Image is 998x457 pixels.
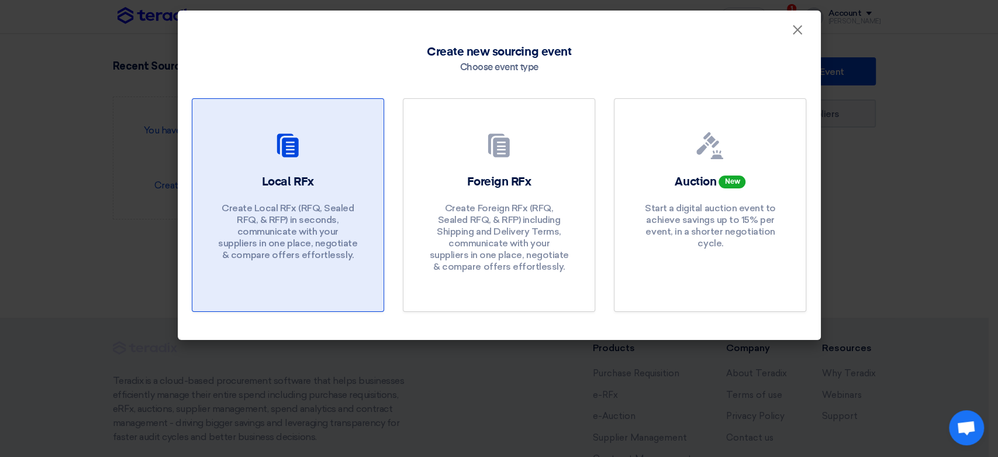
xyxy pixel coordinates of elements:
h2: Foreign RFx [467,174,531,190]
div: Choose event type [460,61,538,75]
span: Auction [675,176,716,188]
a: Auction New Start a digital auction event to achieve savings up to 15% per event, in a shorter ne... [614,98,806,312]
div: Open chat [949,410,984,445]
p: Start a digital auction event to achieve savings up to 15% per event, in a shorter negotiation cy... [640,202,781,249]
span: Create new sourcing event [427,43,571,61]
span: × [792,21,803,44]
span: New [719,176,745,188]
h2: Local RFx [262,174,314,190]
button: Close [782,19,813,42]
p: Create Local RFx (RFQ, Sealed RFQ, & RFP) in seconds, communicate with your suppliers in one plac... [217,202,358,261]
a: Local RFx Create Local RFx (RFQ, Sealed RFQ, & RFP) in seconds, communicate with your suppliers i... [192,98,384,312]
a: Foreign RFx Create Foreign RFx (RFQ, Sealed RFQ, & RFP) including Shipping and Delivery Terms, co... [403,98,595,312]
p: Create Foreign RFx (RFQ, Sealed RFQ, & RFP) including Shipping and Delivery Terms, communicate wi... [429,202,569,273]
